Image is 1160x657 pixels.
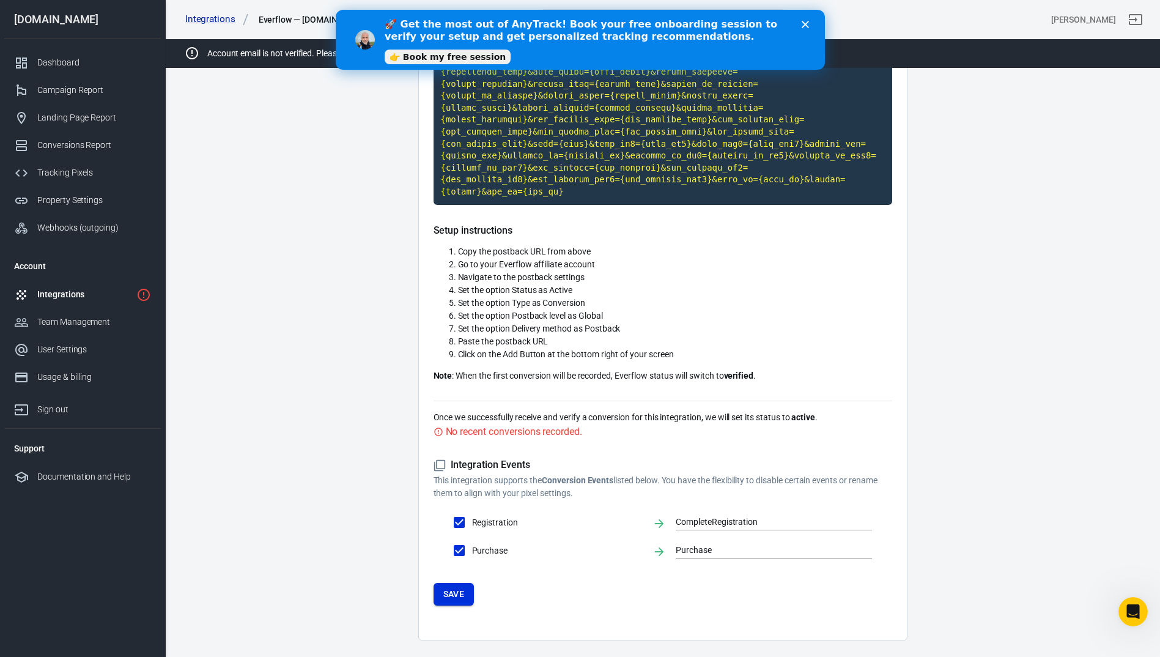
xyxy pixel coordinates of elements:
[458,285,572,295] span: Set the option Status as Active
[4,49,161,76] a: Dashboard
[434,369,892,382] p: : When the first conversion will be recorded, Everflow status will switch to .
[37,316,151,328] div: Team Management
[4,251,161,281] li: Account
[4,132,161,159] a: Conversions Report
[434,411,892,424] p: Once we successfully receive and verify a conversion for this integration, we will set its status...
[4,363,161,391] a: Usage & billing
[1121,5,1150,34] a: Sign out
[541,9,785,30] button: Find anything...⌘ + K
[37,194,151,207] div: Property Settings
[37,470,151,483] div: Documentation and Help
[676,543,854,558] input: Purchase
[136,288,151,302] svg: 1 networks not verified yet
[336,10,825,70] iframe: Intercom live chat banner
[4,391,161,423] a: Sign out
[37,84,151,97] div: Campaign Report
[4,76,161,104] a: Campaign Report
[434,225,892,237] h5: Setup instructions
[446,424,582,439] div: No recent conversions recorded.
[4,159,161,187] a: Tracking Pixels
[472,544,643,557] span: Purchase
[676,514,854,530] input: CompleteRegistration
[259,13,368,26] div: Everflow — thetrustedshopper.com
[1118,597,1148,626] iframe: Intercom live chat
[458,298,585,308] span: Set the option Type as Conversion
[37,139,151,152] div: Conversions Report
[542,475,613,485] strong: Conversion Events
[458,311,603,321] span: Set the option Postback level as Global
[472,516,643,529] span: Registration
[434,459,892,472] h5: Integration Events
[458,247,591,256] span: Copy the postback URL from above
[458,324,621,333] span: Set the option Delivery method as Postback
[37,56,151,69] div: Dashboard
[4,308,161,336] a: Team Management
[37,371,151,384] div: Usage & billing
[458,336,549,346] span: Paste the postback URL
[4,104,161,132] a: Landing Page Report
[37,166,151,179] div: Tracking Pixels
[458,272,585,282] span: Navigate to the postback settings
[4,336,161,363] a: User Settings
[434,474,892,500] p: This integration supports the listed below. You have the flexibility to disable certain events or...
[37,221,151,234] div: Webhooks (outgoing)
[37,403,151,416] div: Sign out
[4,214,161,242] a: Webhooks (outgoing)
[37,288,131,301] div: Integrations
[458,349,674,359] span: Click on the Add Button at the bottom right of your screen
[791,412,815,422] strong: active
[4,281,161,308] a: Integrations
[185,13,249,26] a: Integrations
[4,434,161,463] li: Support
[434,371,453,380] strong: Note
[37,343,151,356] div: User Settings
[4,187,161,214] a: Property Settings
[434,583,475,606] button: Save
[458,259,595,269] span: Go to your Everflow affiliate account
[724,371,754,380] strong: verified
[37,111,151,124] div: Landing Page Report
[4,14,161,25] div: [DOMAIN_NAME]
[466,11,478,18] div: Close
[1051,13,1116,26] div: Account id: XkYO6gt3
